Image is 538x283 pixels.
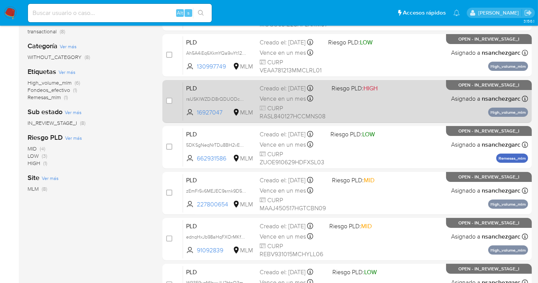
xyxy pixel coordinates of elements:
[28,8,212,18] input: Buscar usuario o caso...
[478,9,522,16] p: nancy.sanchezgarcia@mercadolibre.com.mx
[453,10,460,16] a: Notificaciones
[524,9,532,17] a: Salir
[177,9,183,16] span: Alt
[523,18,534,24] span: 3.156.1
[193,8,209,18] button: search-icon
[403,9,446,17] span: Accesos rápidos
[187,9,190,16] span: s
